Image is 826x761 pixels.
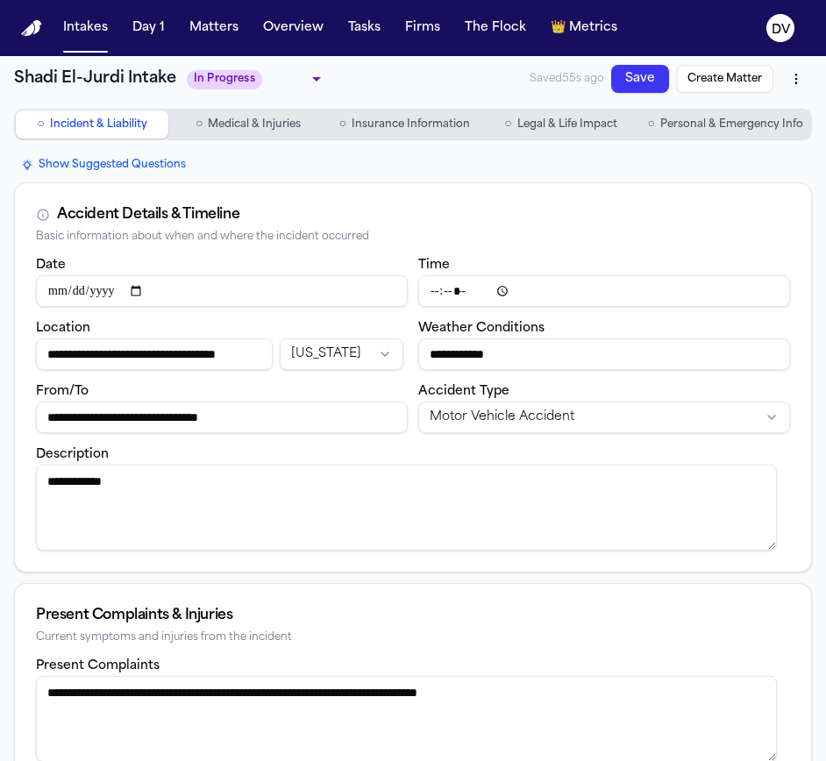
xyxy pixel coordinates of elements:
span: ○ [504,116,511,133]
span: Personal & Emergency Info [660,117,803,132]
div: Basic information about when and where the incident occurred [36,231,790,244]
div: Update intake status [187,67,327,91]
label: Weather Conditions [418,322,545,335]
button: The Flock [458,12,533,44]
button: Go to Insurance Information [328,110,481,139]
img: Finch Logo [21,20,42,37]
a: Home [21,20,42,37]
span: In Progress [187,70,262,89]
button: Save [611,65,669,93]
label: Present Complaints [36,659,160,672]
span: Incident & Liability [50,117,147,132]
button: Go to Incident & Liability [16,110,168,139]
span: ○ [648,116,655,133]
button: More actions [780,63,812,95]
button: Go to Legal & Life Impact [484,110,637,139]
span: ○ [196,116,203,133]
input: Incident date [36,275,408,307]
button: Incident state [280,338,403,370]
label: Accident Type [418,385,509,398]
input: Incident location [36,338,273,370]
button: Intakes [56,12,115,44]
textarea: Incident description [36,465,777,551]
label: Description [36,448,109,461]
button: Day 1 [125,12,172,44]
button: Tasks [341,12,388,44]
input: Weather conditions [418,338,790,370]
span: Insurance Information [352,117,470,132]
label: Time [418,259,450,272]
span: ○ [37,116,44,133]
input: Incident time [418,275,790,307]
label: Location [36,322,90,335]
span: Legal & Life Impact [517,117,617,132]
h1: Shadi El-Jurdi Intake [14,67,176,91]
span: Medical & Injuries [208,117,301,132]
button: Firms [398,12,447,44]
div: Accident Details & Timeline [57,204,239,225]
span: Saved 55s ago [530,72,604,86]
button: Go to Personal & Emergency Info [641,110,810,139]
button: Create Matter [676,65,773,93]
div: Present Complaints & Injuries [36,605,790,626]
span: ○ [339,116,346,133]
input: From/To destination [36,402,408,433]
button: Overview [256,12,331,44]
label: Date [36,259,66,272]
button: crownMetrics [544,12,624,44]
button: Show Suggested Questions [14,154,193,175]
label: From/To [36,385,89,398]
button: Matters [182,12,246,44]
div: Current symptoms and injuries from the incident [36,631,790,644]
button: Go to Medical & Injuries [172,110,324,139]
